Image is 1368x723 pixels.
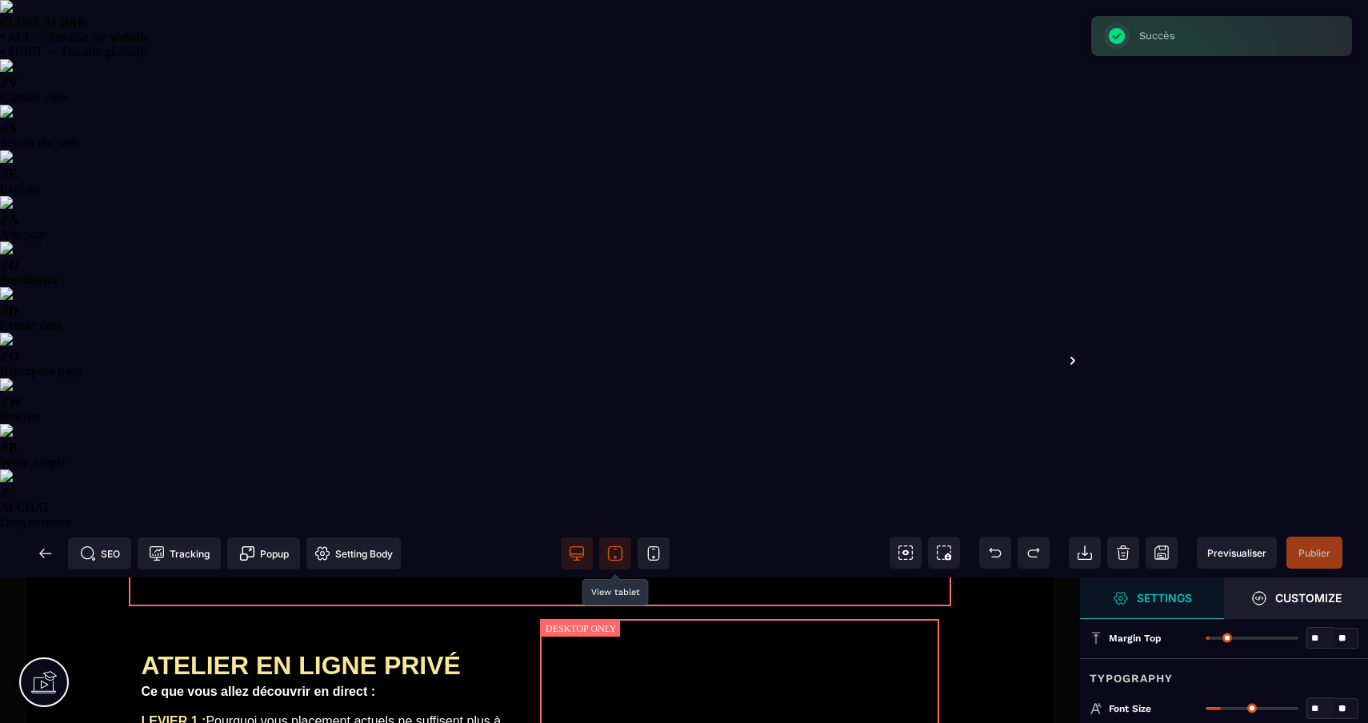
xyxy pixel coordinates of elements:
div: 00 [730,601,772,637]
div: 00 [658,601,699,637]
b: Ce que vous allez découvrir en direct : [141,107,375,121]
span: L'évènement commence [236,613,391,626]
div: SEC [730,637,772,651]
div: 00 [510,601,552,637]
span: Preview [1197,537,1277,569]
span: View components [890,537,922,569]
strong: Settings [1137,592,1192,604]
span: Margin Top [1109,632,1162,645]
div: La méthode hybride révolutionnaire qui transforme votre épargne en revenus mensuels récurrents et... [141,182,540,210]
div: Typography [1080,658,1368,688]
span: Open Style Manager [1224,577,1368,619]
div: 00 [584,601,626,637]
h1: LE WEBINAIRE SERA PRESENTÉ PAR [PERSON_NAME] [205,319,875,394]
span: Previsualiser [1207,547,1266,559]
div: MIN [658,637,699,651]
span: Popup [239,545,289,561]
span: SEO [80,545,120,561]
strong: Customize [1275,592,1342,604]
div: Pourquoi vous placement actuels ne suffisent plus à protéger votre épargne contre l'inflation et ... [141,137,540,166]
div: JOU [510,637,552,651]
span: Screenshot [928,537,960,569]
span: Publier [1298,547,1330,559]
span: Lundi à 12:0 AM GMT+2 [236,613,430,639]
div: ATELIER EN LIGNE PRIVÉ [141,74,540,103]
div: HRS [584,637,626,651]
span: Settings [1080,577,1224,619]
span: Tracking [149,545,210,561]
span: Font Size [1109,702,1151,715]
text: De salariée ordinaire à gestionnaire de plus de 120 biens, [PERSON_NAME] a révolutionné sa vie fi... [205,394,875,464]
span: Setting Body [314,545,393,561]
b: LEVIER 2 : [141,182,206,195]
